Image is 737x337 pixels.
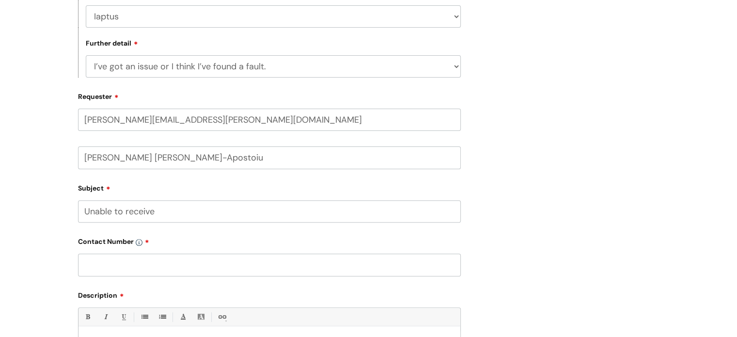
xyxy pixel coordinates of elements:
a: Italic (Ctrl-I) [99,311,111,323]
a: 1. Ordered List (Ctrl-Shift-8) [156,311,168,323]
input: Email [78,109,461,131]
input: Your Name [78,146,461,169]
label: Subject [78,181,461,193]
label: Requester [78,89,461,101]
label: Description [78,288,461,300]
a: • Unordered List (Ctrl-Shift-7) [138,311,150,323]
a: Bold (Ctrl-B) [81,311,94,323]
a: Font Color [177,311,189,323]
img: info-icon.svg [136,239,142,246]
label: Further detail [86,38,138,48]
label: Contact Number [78,234,461,246]
a: Back Color [195,311,207,323]
a: Underline(Ctrl-U) [117,311,129,323]
a: Link [216,311,228,323]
